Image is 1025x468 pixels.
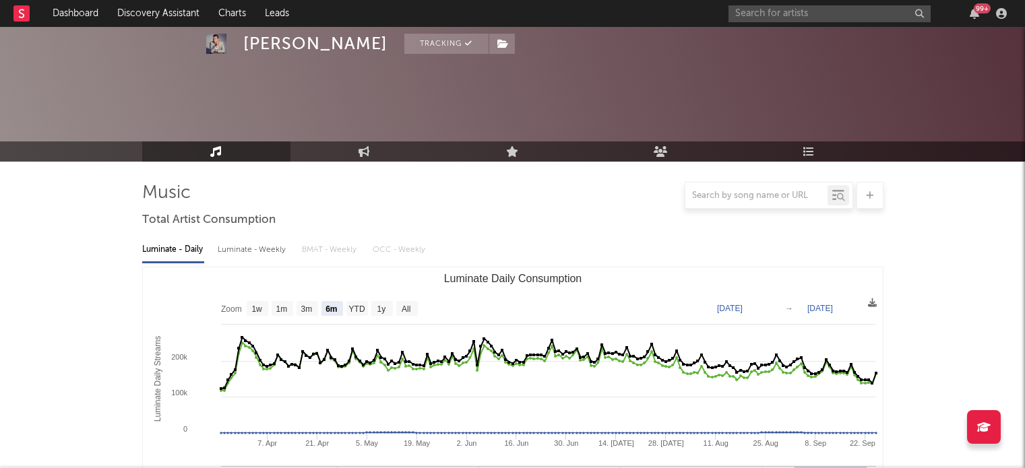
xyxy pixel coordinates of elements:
text: 21. Apr [305,439,329,447]
text: 19. May [403,439,430,447]
text: 8. Sep [805,439,826,447]
button: Tracking [404,34,489,54]
text: 28. [DATE] [648,439,683,447]
text: 25. Aug [753,439,778,447]
text: Luminate Daily Streams [152,336,162,422]
text: 3m [301,304,312,314]
button: 99+ [970,8,979,19]
input: Search for artists [728,5,931,22]
text: 1y [377,304,385,314]
text: 22. Sep [849,439,875,447]
text: 6m [325,304,337,314]
text: 200k [171,353,187,361]
text: 11. Aug [703,439,728,447]
text: → [785,304,793,313]
div: Luminate - Weekly [218,238,288,261]
text: 30. Jun [554,439,578,447]
text: All [401,304,410,314]
text: 7. Apr [257,439,277,447]
text: 5. May [356,439,379,447]
text: 2. Jun [456,439,476,447]
text: Zoom [221,304,242,314]
text: 1m [276,304,287,314]
div: 99 + [974,3,991,13]
text: 1w [251,304,262,314]
text: 100k [171,389,187,397]
text: 16. Jun [504,439,528,447]
text: YTD [348,304,365,314]
div: Luminate - Daily [142,238,204,261]
text: [DATE] [717,304,743,313]
text: 14. [DATE] [598,439,633,447]
text: [DATE] [807,304,833,313]
div: [PERSON_NAME] [243,34,387,54]
text: 0 [183,425,187,433]
input: Search by song name or URL [685,191,828,201]
span: Total Artist Consumption [142,212,276,228]
text: Luminate Daily Consumption [443,273,582,284]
